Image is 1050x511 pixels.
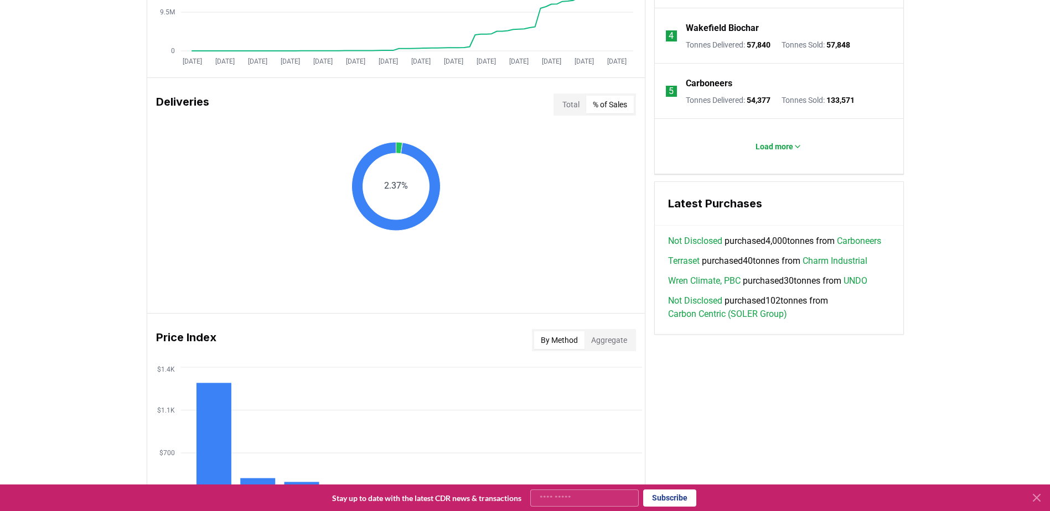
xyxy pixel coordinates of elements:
[384,180,408,191] text: 2.37%
[747,135,811,158] button: Load more
[844,274,867,288] a: UNDO
[669,85,674,98] p: 5
[826,96,855,105] span: 133,571
[443,58,463,65] tspan: [DATE]
[607,58,626,65] tspan: [DATE]
[476,58,495,65] tspan: [DATE]
[247,58,267,65] tspan: [DATE]
[215,58,234,65] tspan: [DATE]
[668,254,700,268] a: Terraset
[157,406,175,414] tspan: $1.1K
[747,96,770,105] span: 54,377
[686,22,759,35] a: Wakefield Biochar
[668,234,881,248] span: purchased 4,000 tonnes from
[782,39,850,50] p: Tonnes Sold :
[782,95,855,106] p: Tonnes Sold :
[313,58,332,65] tspan: [DATE]
[586,96,634,113] button: % of Sales
[159,449,175,457] tspan: $700
[411,58,430,65] tspan: [DATE]
[668,274,867,288] span: purchased 30 tonnes from
[157,366,175,373] tspan: $1.4K
[668,307,787,321] a: Carbon Centric (SOLER Group)
[585,331,634,349] button: Aggregate
[534,331,585,349] button: By Method
[668,294,890,321] span: purchased 102 tonnes from
[378,58,397,65] tspan: [DATE]
[574,58,593,65] tspan: [DATE]
[160,8,175,16] tspan: 9.5M
[686,77,732,90] a: Carboneers
[156,93,209,116] h3: Deliveries
[509,58,528,65] tspan: [DATE]
[756,141,793,152] p: Load more
[668,254,867,268] span: purchased 40 tonnes from
[171,47,175,55] tspan: 0
[669,29,674,43] p: 4
[156,329,216,351] h3: Price Index
[803,254,867,268] a: Charm Industrial
[541,58,561,65] tspan: [DATE]
[668,234,722,248] a: Not Disclosed
[668,274,741,288] a: Wren Climate, PBC
[668,294,722,307] a: Not Disclosed
[668,195,890,212] h3: Latest Purchases
[182,58,201,65] tspan: [DATE]
[345,58,365,65] tspan: [DATE]
[837,234,881,248] a: Carboneers
[280,58,299,65] tspan: [DATE]
[826,40,850,49] span: 57,848
[686,39,770,50] p: Tonnes Delivered :
[686,95,770,106] p: Tonnes Delivered :
[556,96,586,113] button: Total
[747,40,770,49] span: 57,840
